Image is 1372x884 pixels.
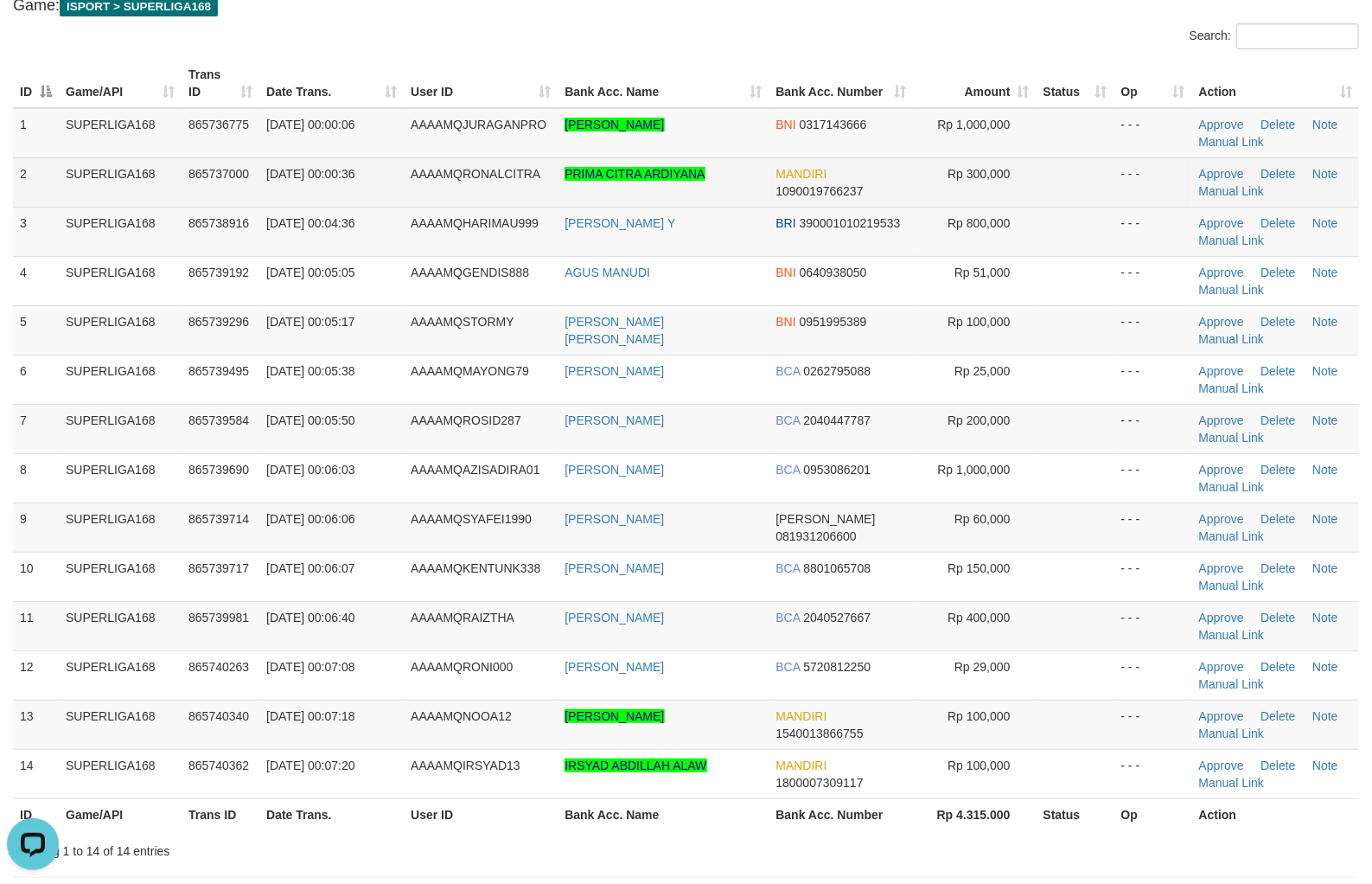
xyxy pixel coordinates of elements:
span: Rp 1,000,000 [938,118,1011,131]
a: Delete [1260,266,1295,279]
span: Copy 1800007309117 to clipboard [776,776,864,790]
a: Note [1312,364,1338,378]
th: User ID [404,798,558,830]
span: 865739690 [188,463,249,477]
button: Open LiveChat chat widget [7,7,59,59]
a: Delete [1260,463,1295,477]
td: 14 [13,749,59,798]
span: 865739296 [188,315,249,329]
span: 865738916 [188,216,249,230]
td: SUPERLIGA168 [59,256,182,305]
span: [DATE] 00:06:03 [266,463,354,477]
a: Manual Link [1199,579,1265,593]
a: Approve [1199,315,1244,329]
a: Note [1312,216,1338,230]
a: Note [1312,512,1338,526]
span: AAAAMQIRSYAD13 [411,759,520,772]
th: Bank Acc. Number: activate to sort column ascending [769,59,914,108]
span: AAAAMQGENDIS888 [411,266,529,279]
a: [PERSON_NAME] [PERSON_NAME] [565,315,664,346]
a: Approve [1199,759,1244,772]
span: Copy 0640938050 to clipboard [800,266,867,279]
a: Approve [1199,364,1244,378]
span: AAAAMQROSID287 [411,413,521,427]
td: 9 [13,503,59,552]
a: IRSYAD ABDILLAH ALAW [565,759,706,772]
td: SUPERLIGA168 [59,552,182,601]
td: 5 [13,305,59,355]
a: Approve [1199,512,1244,526]
a: [PERSON_NAME] [565,512,664,526]
td: - - - [1114,453,1192,503]
span: Rp 51,000 [954,266,1011,279]
span: [PERSON_NAME] [776,512,876,526]
span: 865740362 [188,759,249,772]
a: Note [1312,413,1338,427]
span: Copy 1540013866755 to clipboard [776,727,864,740]
a: [PERSON_NAME] [565,709,664,723]
a: Note [1312,266,1338,279]
span: MANDIRI [776,709,827,723]
th: Amount: activate to sort column ascending [914,59,1037,108]
td: SUPERLIGA168 [59,355,182,404]
span: AAAAMQMAYONG79 [411,364,529,378]
th: ID: activate to sort column descending [13,59,59,108]
a: Approve [1199,463,1244,477]
a: Approve [1199,118,1244,131]
span: AAAAMQSYAFEI1990 [411,512,532,526]
span: AAAAMQRONI000 [411,660,513,674]
a: Approve [1199,709,1244,723]
th: Action [1192,798,1359,830]
span: Rp 400,000 [948,611,1010,625]
th: Op: activate to sort column ascending [1114,59,1192,108]
span: [DATE] 00:00:36 [266,167,354,181]
span: Rp 1,000,000 [938,463,1011,477]
span: [DATE] 00:06:40 [266,611,354,625]
td: SUPERLIGA168 [59,749,182,798]
a: Note [1312,167,1338,181]
th: Bank Acc. Number [769,798,914,830]
a: Manual Link [1199,234,1265,247]
span: [DATE] 00:05:05 [266,266,354,279]
td: - - - [1114,404,1192,453]
th: Bank Acc. Name: activate to sort column ascending [558,59,769,108]
a: Note [1312,315,1338,329]
th: User ID: activate to sort column ascending [404,59,558,108]
span: MANDIRI [776,167,827,181]
span: [DATE] 00:00:06 [266,118,354,131]
span: [DATE] 00:04:36 [266,216,354,230]
span: AAAAMQRAIZTHA [411,611,514,625]
a: Manual Link [1199,431,1265,445]
th: Action: activate to sort column ascending [1192,59,1359,108]
a: Delete [1260,709,1295,723]
a: [PERSON_NAME] [565,561,664,575]
a: AGUS MANUDI [565,266,650,279]
span: Rp 29,000 [954,660,1011,674]
th: Status [1037,798,1114,830]
span: [DATE] 00:05:38 [266,364,354,378]
span: Rp 25,000 [954,364,1011,378]
td: SUPERLIGA168 [59,108,182,158]
span: BCA [776,463,801,477]
label: Search: [1190,23,1359,49]
span: Copy 2040447787 to clipboard [803,413,871,427]
td: - - - [1114,256,1192,305]
a: Delete [1260,759,1295,772]
input: Search: [1236,23,1359,49]
a: Delete [1260,167,1295,181]
td: 6 [13,355,59,404]
a: Approve [1199,167,1244,181]
span: 865739714 [188,512,249,526]
span: Rp 800,000 [948,216,1010,230]
a: Manual Link [1199,628,1265,642]
a: Manual Link [1199,283,1265,297]
span: BCA [776,561,801,575]
a: [PERSON_NAME] [565,660,664,674]
td: 11 [13,601,59,650]
td: 1 [13,108,59,158]
td: 4 [13,256,59,305]
span: AAAAMQHARIMAU999 [411,216,539,230]
td: 8 [13,453,59,503]
a: [PERSON_NAME] [565,364,664,378]
a: Approve [1199,611,1244,625]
